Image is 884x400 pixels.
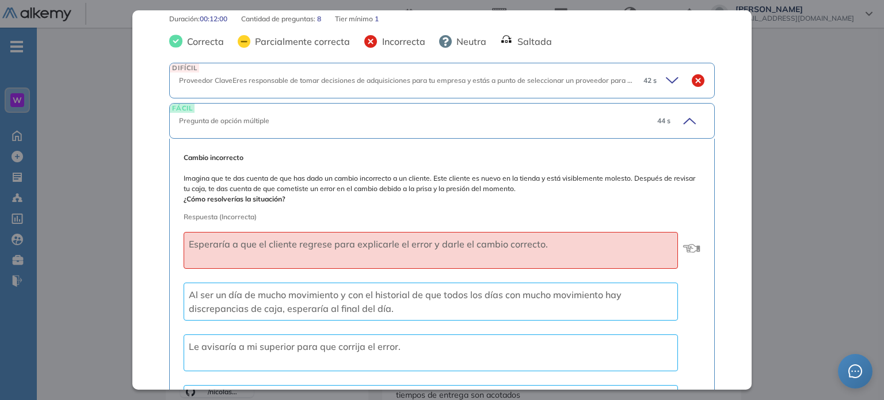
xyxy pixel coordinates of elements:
span: 1 [375,14,379,24]
span: Respuesta (Incorrecta) [184,212,257,221]
b: ¿Cómo resolverías la situación? [184,195,285,203]
span: Saltada [513,35,552,48]
span: Incorrecta [378,35,425,48]
span: DIFÍCIL [170,63,199,72]
b: Cambio incorrecto [184,153,243,162]
span: message [848,364,862,378]
span: Cantidad de preguntas: [241,14,317,24]
span: Esperaría a que el cliente regrese para explicarle el error y darle el cambio correcto. [189,238,548,250]
span: 44 s [657,116,670,126]
span: Parcialmente correcta [250,35,350,48]
span: 8 [317,14,321,24]
span: Neutra [452,35,486,48]
span: Le avisaría a mi superior para que corrija el error. [189,341,401,352]
span: Al ser un día de mucho movimiento y con el historial de que todos los días con mucho movimiento h... [189,289,622,314]
span: Duración : [169,14,200,24]
span: 00:12:00 [200,14,227,24]
span: Tier mínimo [335,14,375,24]
span: Correcta [182,35,224,48]
span: 42 s [643,75,657,86]
div: Pregunta de opción múltiple [179,116,647,126]
span: FÁCIL [170,104,195,112]
span: Imagina que te das cuenta de que has dado un cambio incorrecto a un cliente. Este cliente es nuev... [184,153,700,204]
